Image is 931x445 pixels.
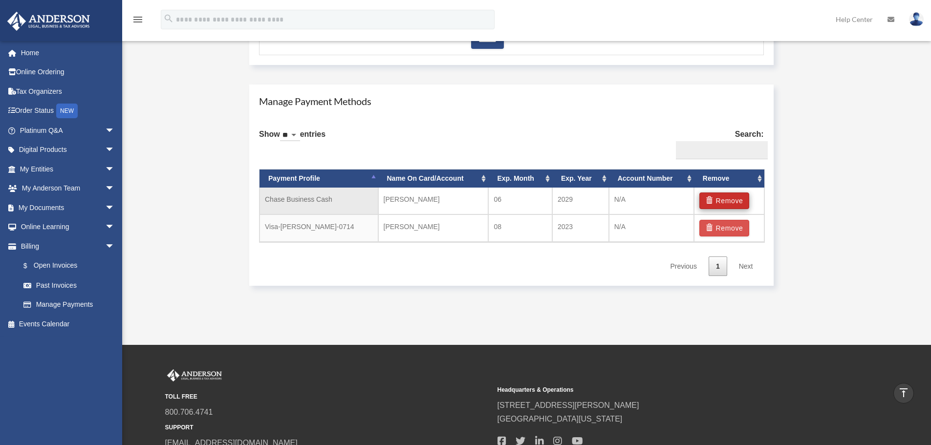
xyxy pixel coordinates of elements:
a: Online Ordering [7,63,130,82]
button: Remove [699,192,750,209]
a: Online Learningarrow_drop_down [7,217,130,237]
a: Platinum Q&Aarrow_drop_down [7,121,130,140]
a: [STREET_ADDRESS][PERSON_NAME] [498,401,639,409]
span: arrow_drop_down [105,159,125,179]
label: Show entries [259,127,325,151]
a: [GEOGRAPHIC_DATA][US_STATE] [498,415,623,423]
small: SUPPORT [165,423,491,433]
span: arrow_drop_down [105,236,125,256]
th: Exp. Year: activate to sort column ascending [552,170,609,188]
th: Remove: activate to sort column ascending [694,170,764,188]
th: Exp. Month: activate to sort column ascending [488,170,552,188]
a: menu [132,17,144,25]
small: Headquarters & Operations [498,385,823,395]
th: Name On Card/Account: activate to sort column ascending [378,170,489,188]
a: vertical_align_top [893,383,914,403]
input: Search: [676,141,768,160]
i: vertical_align_top [898,387,909,399]
h4: Manage Payment Methods [259,94,764,108]
span: arrow_drop_down [105,140,125,160]
span: arrow_drop_down [105,121,125,141]
td: 08 [488,214,552,242]
a: 1 [709,256,727,276]
a: 800.706.4741 [165,408,213,416]
a: Home [7,43,130,63]
td: 2029 [552,188,609,214]
a: Tax Organizers [7,82,130,101]
a: My Entitiesarrow_drop_down [7,159,130,179]
span: arrow_drop_down [105,198,125,218]
th: Payment Profile: activate to sort column descending [260,170,378,188]
i: menu [132,14,144,25]
img: User Pic [909,12,924,26]
td: 2023 [552,214,609,242]
td: N/A [609,214,694,242]
td: Chase Business Cash [260,188,378,214]
label: Search: [672,127,764,160]
a: Previous [663,256,704,276]
td: [PERSON_NAME] [378,188,489,214]
button: Remove [699,220,750,236]
i: search [163,13,174,24]
div: NEW [56,104,78,118]
a: My Anderson Teamarrow_drop_down [7,179,130,198]
img: Anderson Advisors Platinum Portal [4,12,93,31]
select: Showentries [280,130,300,141]
img: Anderson Advisors Platinum Portal [165,369,224,382]
small: TOLL FREE [165,392,491,402]
td: Visa-[PERSON_NAME]-0714 [260,214,378,242]
span: $ [29,260,34,272]
a: Digital Productsarrow_drop_down [7,140,130,160]
a: Events Calendar [7,314,130,334]
a: Billingarrow_drop_down [7,236,130,256]
a: Order StatusNEW [7,101,130,121]
span: arrow_drop_down [105,217,125,237]
a: $Open Invoices [14,256,130,276]
a: Manage Payments [14,295,125,315]
th: Account Number: activate to sort column ascending [609,170,694,188]
a: Next [732,256,760,276]
td: [PERSON_NAME] [378,214,489,242]
td: N/A [609,188,694,214]
a: Past Invoices [14,275,130,295]
span: arrow_drop_down [105,179,125,199]
a: My Documentsarrow_drop_down [7,198,130,217]
td: 06 [488,188,552,214]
